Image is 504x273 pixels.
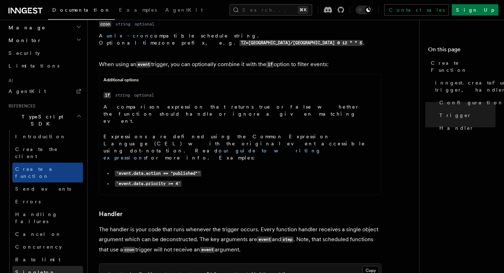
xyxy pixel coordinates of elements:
button: TypeScript SDK [6,110,83,130]
a: Documentation [48,2,115,20]
span: Create a function [15,166,57,179]
p: When using an trigger, you can optionally combine it with the option to filter events: [99,59,381,70]
span: Create the client [15,146,58,159]
a: Handler [437,122,496,134]
p: Expressions are defined using the Common Expression Language (CEL) with the original event access... [103,133,366,161]
p: A comparison expression that returns true or false whether the function should handle or ignore a... [103,103,366,124]
span: Handler [439,124,474,132]
span: AgentKit [165,7,203,13]
a: Create the client [12,143,83,163]
a: our guide to writing expressions [103,148,321,161]
span: Create Function [431,59,496,74]
span: Manage [6,24,46,31]
span: AI [6,78,13,83]
p: The handler is your code that runs whenever the trigger occurs. Every function handler receives a... [99,225,381,255]
a: Sign Up [452,4,498,16]
span: Rate limit [15,257,60,262]
a: Handling failures [12,208,83,228]
code: cron [99,21,111,27]
div: Additional options [99,77,381,86]
a: Concurrency [12,240,83,253]
a: Examples [115,2,161,19]
code: step [281,237,293,243]
span: Limitations [8,63,59,69]
a: Configuration [437,96,496,109]
code: if [266,62,274,68]
span: Security [8,50,40,56]
a: Security [6,47,83,59]
dd: string [115,21,130,27]
a: AgentKit [161,2,207,19]
a: Create a function [12,163,83,182]
span: Handling failures [15,211,58,224]
button: Monitor [6,34,83,47]
a: Rate limit [12,253,83,266]
span: References [6,103,35,109]
a: Handler [99,209,123,219]
code: event [200,247,215,253]
span: Configuration [439,99,504,106]
a: unix-cron [107,33,150,39]
span: AgentKit [8,88,46,94]
a: Contact sales [384,4,449,16]
code: if [103,92,111,98]
code: event [257,237,272,243]
span: Concurrency [15,244,62,250]
a: Errors [12,195,83,208]
button: Manage [6,21,83,34]
button: Toggle dark mode [356,6,373,14]
a: inngest.createFunction(configuration, trigger, handler): InngestFunction [432,76,496,96]
code: cron [123,247,135,253]
h4: On this page [428,45,496,57]
a: Introduction [12,130,83,143]
span: Trigger [439,112,472,119]
code: 'event.data.action == "published"' [115,170,201,176]
span: Documentation [52,7,111,13]
span: Monitor [6,37,42,44]
a: Cancel on [12,228,83,240]
span: Errors [15,199,41,204]
a: Trigger [437,109,496,122]
code: TZ=[GEOGRAPHIC_DATA]/[GEOGRAPHIC_DATA] 0 12 * * 5 [239,40,363,46]
span: Cancel on [15,231,61,237]
code: event [136,62,151,68]
span: Examples [119,7,157,13]
kbd: ⌘K [298,6,308,13]
button: Search...⌘K [230,4,312,16]
a: AgentKit [6,85,83,98]
span: Send events [15,186,71,192]
code: 'event.data.priority >= 4' [115,181,182,187]
a: Limitations [6,59,83,72]
dd: optional [134,92,154,98]
p: A compatible schedule string. Optional timezone prefix, e.g. . [99,32,370,47]
span: TypeScript SDK [6,113,76,127]
dd: optional [135,21,154,27]
span: Introduction [15,134,66,139]
a: Send events [12,182,83,195]
dd: string [115,92,130,98]
a: Create Function [428,57,496,76]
